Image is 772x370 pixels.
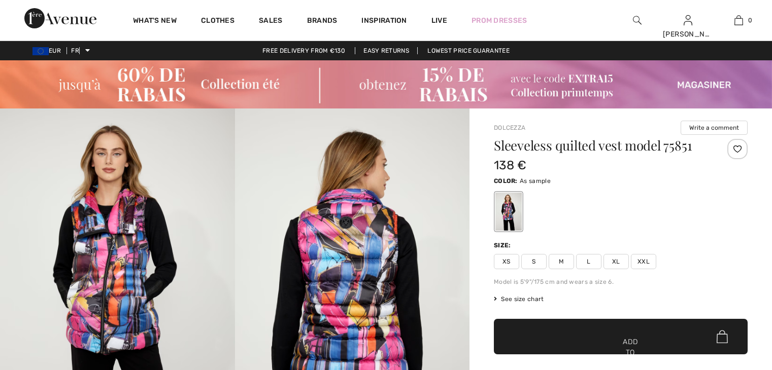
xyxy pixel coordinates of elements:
img: My cart [734,14,743,26]
a: 0 [714,14,763,26]
font: Sales [259,16,283,25]
a: Brands [307,16,338,27]
font: Color: [494,177,518,184]
font: L [587,258,590,265]
font: What's new [133,16,177,25]
font: 138 € [494,158,527,172]
font: Inspiration [361,16,407,25]
font: Model is 5'9"/175 cm and wears a size 6. [494,278,614,285]
a: Clothes [201,16,234,27]
img: Euro [32,47,49,55]
font: XS [502,258,511,265]
button: Write a comment [681,121,748,135]
a: Log in [684,15,692,25]
font: Clothes [201,16,234,25]
font: Brands [307,16,338,25]
font: XXL [637,258,650,265]
a: Sales [259,16,283,27]
img: 1st Avenue [24,8,96,28]
img: My information [684,14,692,26]
font: As sample [520,177,551,184]
font: Free delivery from €130 [262,47,345,54]
a: Easy returns [355,47,418,54]
a: Lowest price guarantee [419,47,518,54]
font: EUR [49,47,61,54]
font: Add to cart [621,337,640,368]
a: Dolcezza [494,124,525,131]
font: Prom dresses [472,16,527,25]
font: Write a comment [689,124,739,131]
font: FR [71,47,79,54]
font: Live [431,16,447,25]
div: As sample [495,193,522,231]
a: Live [431,15,447,26]
font: See size chart [501,295,544,303]
img: Bag.svg [717,330,728,343]
font: Easy returns [363,47,409,54]
font: [PERSON_NAME] [663,30,722,39]
font: XL [612,258,620,265]
font: Sleeveless quilted vest model 75851 [494,136,692,154]
font: Lowest price guarantee [427,47,510,54]
a: Free delivery from €130 [254,47,353,54]
a: What's new [133,16,177,27]
font: M [559,258,564,265]
font: 0 [748,17,752,24]
font: S [532,258,535,265]
a: Prom dresses [472,15,527,26]
font: Size: [494,242,511,249]
img: research [633,14,642,26]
